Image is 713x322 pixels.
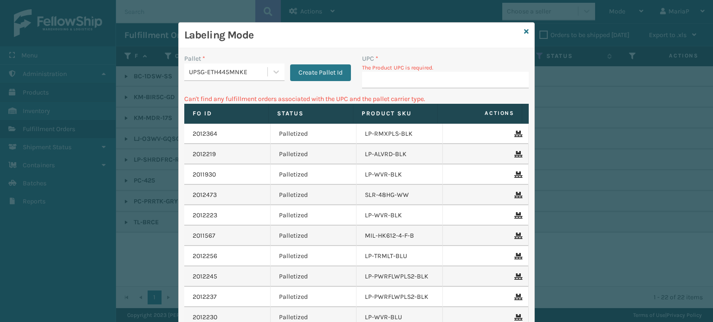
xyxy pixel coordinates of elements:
a: 2011930 [193,170,216,179]
a: 2012364 [193,129,217,139]
td: SLR-48HG-WW [356,185,443,205]
td: MIL-HK612-4-F-B [356,226,443,246]
div: UPSG-ETH445MNKE [189,67,268,77]
i: Remove From Pallet [514,253,520,259]
i: Remove From Pallet [514,131,520,137]
td: Palletized [271,124,357,144]
a: 2012256 [193,252,217,261]
label: Status [277,109,344,118]
td: Palletized [271,164,357,185]
span: Actions [441,106,520,121]
label: Pallet [184,54,205,63]
a: 2012230 [193,313,217,322]
td: LP-RMXPLS-BLK [356,124,443,144]
td: Palletized [271,205,357,226]
td: LP-TRMLT-BLU [356,246,443,266]
td: Palletized [271,287,357,307]
td: Palletized [271,246,357,266]
h3: Labeling Mode [184,28,520,42]
i: Remove From Pallet [514,233,520,239]
label: Fo Id [193,109,260,118]
td: Palletized [271,144,357,164]
td: LP-ALVRD-BLK [356,144,443,164]
i: Remove From Pallet [514,151,520,158]
i: Remove From Pallet [514,171,520,178]
a: 2012245 [193,272,217,281]
i: Remove From Pallet [514,192,520,198]
td: Palletized [271,266,357,287]
td: LP-PWRFLWPLS2-BLK [356,266,443,287]
p: The Product UPC is required. [362,63,529,72]
i: Remove From Pallet [514,294,520,300]
i: Remove From Pallet [514,212,520,219]
td: Palletized [271,226,357,246]
td: Palletized [271,185,357,205]
a: 2012219 [193,150,216,159]
td: LP-PWRFLWPLS2-BLK [356,287,443,307]
a: 2012473 [193,190,217,200]
i: Remove From Pallet [514,314,520,321]
a: 2012223 [193,211,217,220]
a: 2011567 [193,231,215,240]
td: LP-WVR-BLK [356,164,443,185]
label: Product SKU [362,109,429,118]
td: LP-WVR-BLK [356,205,443,226]
label: UPC [362,54,378,63]
a: 2012237 [193,292,217,302]
i: Remove From Pallet [514,273,520,280]
button: Create Pallet Id [290,64,351,81]
p: Can't find any fulfillment orders associated with the UPC and the pallet carrier type. [184,94,529,104]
